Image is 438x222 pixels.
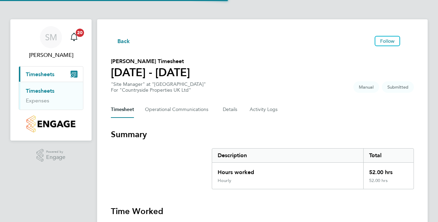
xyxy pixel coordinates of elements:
[111,57,190,65] h2: [PERSON_NAME] Timesheet
[111,87,206,93] div: For "Countryside Properties UK Ltd"
[382,81,414,93] span: This timesheet is Submitted.
[76,29,84,37] span: 20
[67,26,81,48] a: 20
[250,101,279,118] button: Activity Logs
[111,206,414,217] h3: Time Worked
[26,71,54,78] span: Timesheets
[19,67,83,82] button: Timesheets
[46,149,65,155] span: Powered by
[363,163,414,178] div: 52.00 hrs
[117,37,130,46] span: Back
[111,65,190,79] h1: [DATE] - [DATE]
[111,101,134,118] button: Timesheet
[111,129,414,140] h3: Summary
[19,82,83,110] div: Timesheets
[212,149,363,162] div: Description
[10,19,92,141] nav: Main navigation
[223,101,239,118] button: Details
[212,148,414,189] div: Summary
[363,149,414,162] div: Total
[212,163,363,178] div: Hours worked
[403,39,414,43] button: Timesheets Menu
[46,154,65,160] span: Engage
[375,36,400,46] button: Follow
[111,81,206,93] div: "Site Manager" at "[GEOGRAPHIC_DATA]"
[19,51,83,59] span: Steven McIntyre
[19,115,83,132] a: Go to home page
[27,115,75,132] img: countryside-properties-logo-retina.png
[111,37,130,45] button: Back
[363,178,414,189] div: 52.00 hrs
[353,81,379,93] span: This timesheet was manually created.
[45,33,57,42] span: SM
[19,26,83,59] a: SM[PERSON_NAME]
[218,178,231,183] div: Hourly
[145,101,212,118] button: Operational Communications
[380,38,395,44] span: Follow
[26,88,54,94] a: Timesheets
[36,149,66,162] a: Powered byEngage
[26,97,49,104] a: Expenses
